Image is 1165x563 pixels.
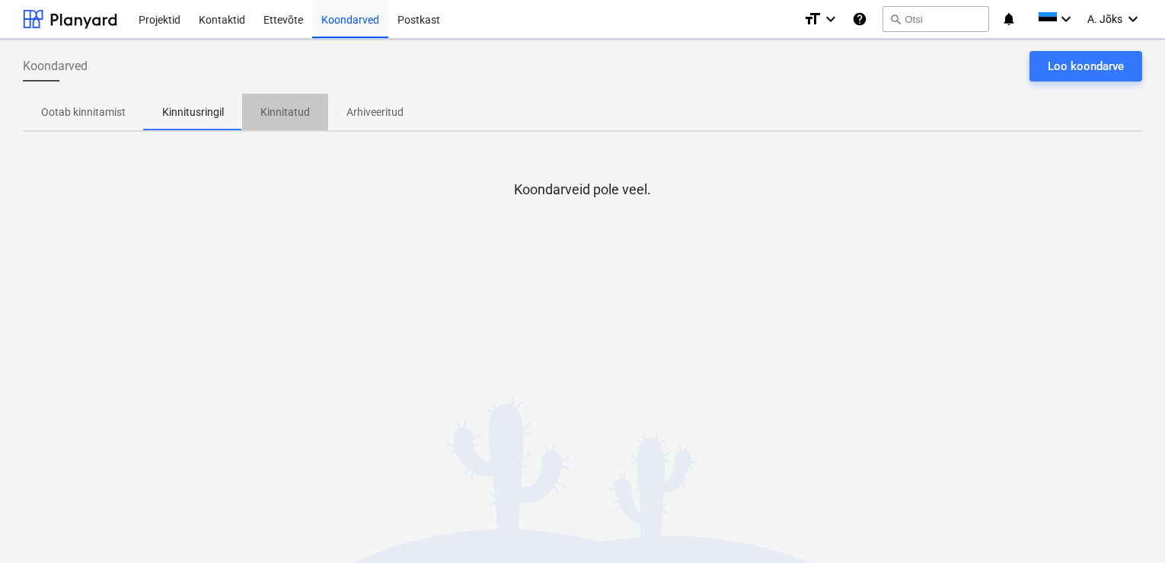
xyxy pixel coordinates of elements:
p: Kinnitatud [260,104,310,120]
p: Koondarveid pole veel. [514,181,651,199]
span: A. Jõks [1087,13,1122,25]
i: keyboard_arrow_down [1124,10,1142,28]
button: Otsi [883,6,989,32]
p: Kinnitusringil [162,104,224,120]
i: keyboard_arrow_down [822,10,840,28]
p: Ootab kinnitamist [41,104,126,120]
i: format_size [803,10,822,28]
i: Abikeskus [852,10,867,28]
p: Arhiveeritud [346,104,404,120]
span: Koondarved [23,57,88,75]
span: search [889,13,902,25]
i: notifications [1001,10,1017,28]
i: keyboard_arrow_down [1057,10,1075,28]
iframe: Chat Widget [1089,490,1165,563]
div: Loo koondarve [1048,56,1124,76]
button: Loo koondarve [1029,51,1142,82]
